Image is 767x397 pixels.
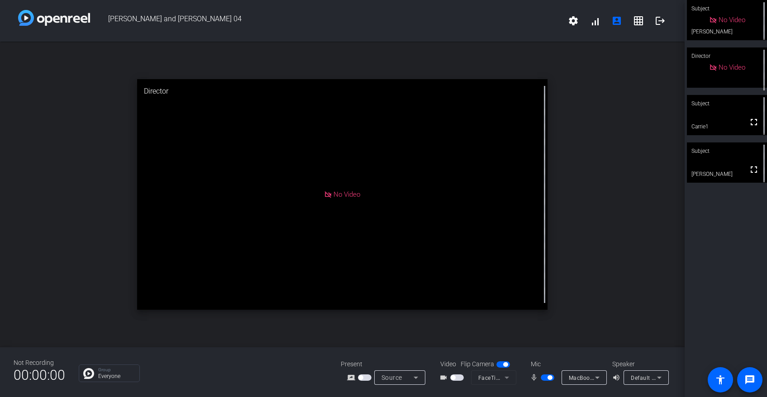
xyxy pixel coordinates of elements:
[568,15,579,26] mat-icon: settings
[612,359,667,369] div: Speaker
[530,372,541,383] mat-icon: mic_none
[381,374,402,381] span: Source
[522,359,612,369] div: Mic
[633,15,644,26] mat-icon: grid_on
[715,374,726,385] mat-icon: accessibility
[687,95,767,112] div: Subject
[611,15,622,26] mat-icon: account_box
[569,374,659,381] span: MacBook Air Microphone (Built-in)
[584,10,606,32] button: signal_cellular_alt
[719,16,745,24] span: No Video
[333,190,360,198] span: No Video
[341,359,431,369] div: Present
[719,63,745,71] span: No Video
[347,372,358,383] mat-icon: screen_share_outline
[98,373,135,379] p: Everyone
[98,368,135,372] p: Group
[83,368,94,379] img: Chat Icon
[18,10,90,26] img: white-gradient.svg
[655,15,666,26] mat-icon: logout
[14,358,65,368] div: Not Recording
[137,79,548,104] div: Director
[90,10,562,32] span: [PERSON_NAME] and [PERSON_NAME] 04
[687,47,767,65] div: Director
[748,164,759,175] mat-icon: fullscreen
[440,359,456,369] span: Video
[461,359,494,369] span: Flip Camera
[439,372,450,383] mat-icon: videocam_outline
[687,142,767,160] div: Subject
[631,374,738,381] span: Default - MacBook Air Speakers (Built-in)
[748,117,759,128] mat-icon: fullscreen
[14,364,65,386] span: 00:00:00
[744,374,755,385] mat-icon: message
[612,372,623,383] mat-icon: volume_up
